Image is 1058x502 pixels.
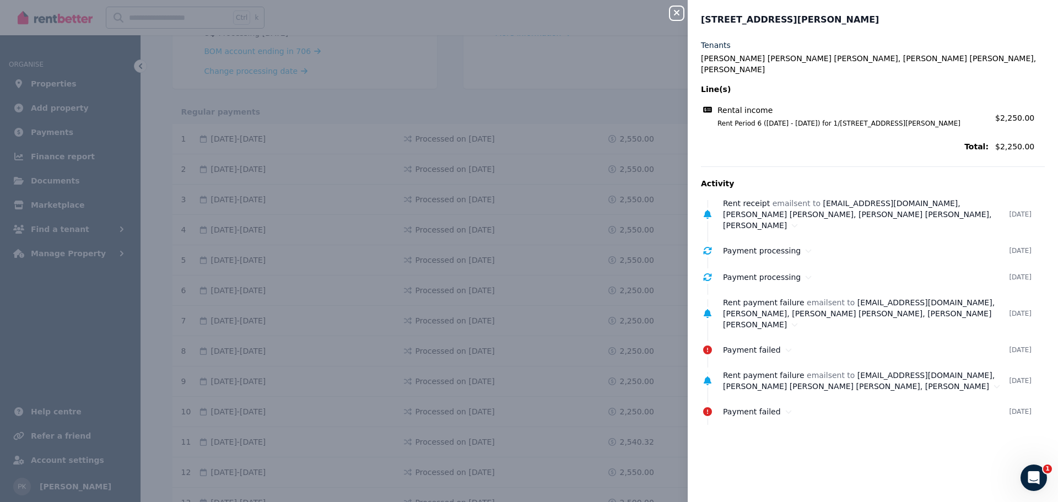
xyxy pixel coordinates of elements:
[1021,465,1047,491] iframe: Intercom live chat
[1009,376,1032,385] time: [DATE]
[723,198,1009,231] div: email sent to
[723,407,781,416] span: Payment failed
[701,13,879,26] span: [STREET_ADDRESS][PERSON_NAME]
[701,40,731,51] label: Tenants
[723,298,805,307] span: Rent payment failure
[701,84,989,95] span: Line(s)
[723,199,770,208] span: Rent receipt
[723,298,995,329] span: [EMAIL_ADDRESS][DOMAIN_NAME], [PERSON_NAME], [PERSON_NAME] [PERSON_NAME], [PERSON_NAME] [PERSON_N...
[1009,309,1032,318] time: [DATE]
[723,371,995,391] span: [EMAIL_ADDRESS][DOMAIN_NAME], [PERSON_NAME] [PERSON_NAME] [PERSON_NAME], [PERSON_NAME]
[1009,246,1032,255] time: [DATE]
[1009,273,1032,282] time: [DATE]
[723,297,1009,330] div: email sent to
[995,114,1034,122] span: $2,250.00
[701,141,989,152] span: Total:
[995,141,1045,152] span: $2,250.00
[717,105,773,116] span: Rental income
[1009,210,1032,219] time: [DATE]
[701,178,1045,189] p: Activity
[723,346,781,354] span: Payment failed
[704,119,989,128] span: Rent Period 6 ([DATE] - [DATE]) for 1/[STREET_ADDRESS][PERSON_NAME]
[1009,407,1032,416] time: [DATE]
[723,246,801,255] span: Payment processing
[723,199,991,230] span: [EMAIL_ADDRESS][DOMAIN_NAME], [PERSON_NAME] [PERSON_NAME], [PERSON_NAME] [PERSON_NAME], [PERSON_N...
[723,273,801,282] span: Payment processing
[701,53,1045,75] legend: [PERSON_NAME] [PERSON_NAME] [PERSON_NAME], [PERSON_NAME] [PERSON_NAME], [PERSON_NAME]
[723,370,1009,392] div: email sent to
[1043,465,1052,473] span: 1
[723,371,805,380] span: Rent payment failure
[1009,346,1032,354] time: [DATE]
